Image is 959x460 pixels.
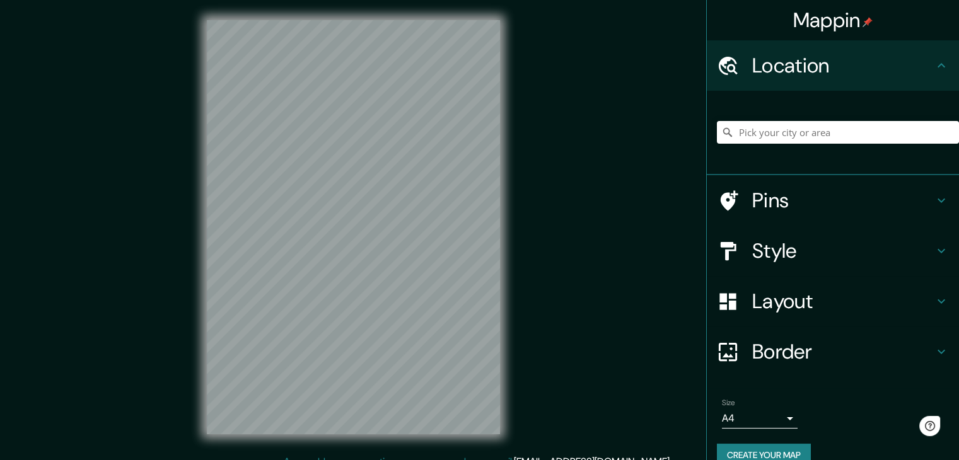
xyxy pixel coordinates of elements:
[707,40,959,91] div: Location
[752,53,934,78] h4: Location
[707,175,959,226] div: Pins
[752,339,934,364] h4: Border
[752,289,934,314] h4: Layout
[793,8,873,33] h4: Mappin
[707,226,959,276] div: Style
[752,238,934,263] h4: Style
[207,20,500,434] canvas: Map
[752,188,934,213] h4: Pins
[717,121,959,144] input: Pick your city or area
[707,276,959,326] div: Layout
[847,411,945,446] iframe: Help widget launcher
[722,398,735,408] label: Size
[863,17,873,27] img: pin-icon.png
[707,326,959,377] div: Border
[722,408,798,428] div: A4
